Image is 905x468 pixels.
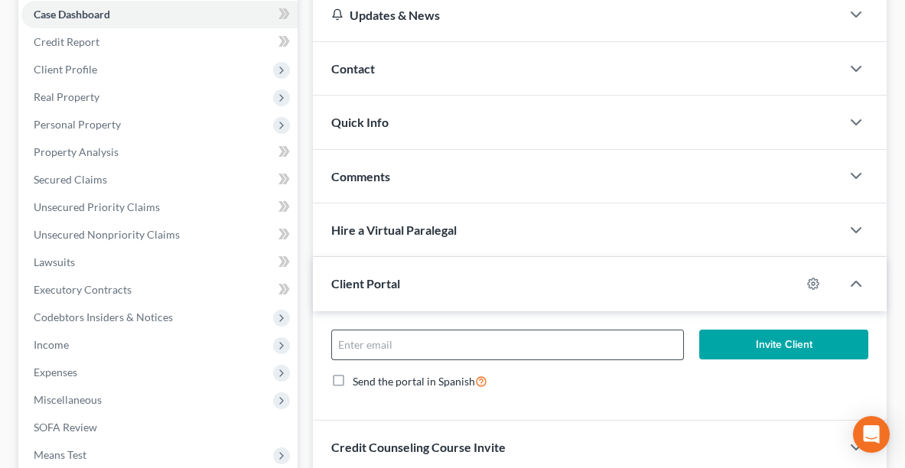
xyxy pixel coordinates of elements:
[34,448,86,461] span: Means Test
[331,115,389,129] span: Quick Info
[34,145,119,158] span: Property Analysis
[331,169,390,184] span: Comments
[21,221,298,249] a: Unsecured Nonpriority Claims
[331,276,400,291] span: Client Portal
[21,166,298,193] a: Secured Claims
[332,330,683,359] input: Enter email
[34,421,97,434] span: SOFA Review
[34,310,173,323] span: Codebtors Insiders & Notices
[21,1,298,28] a: Case Dashboard
[34,228,180,241] span: Unsecured Nonpriority Claims
[21,276,298,304] a: Executory Contracts
[34,35,99,48] span: Credit Report
[34,90,99,103] span: Real Property
[34,63,97,76] span: Client Profile
[34,255,75,268] span: Lawsuits
[331,440,506,454] span: Credit Counseling Course Invite
[34,283,132,296] span: Executory Contracts
[21,193,298,221] a: Unsecured Priority Claims
[34,393,102,406] span: Miscellaneous
[353,375,475,388] span: Send the portal in Spanish
[331,7,822,23] div: Updates & News
[853,416,890,453] div: Open Intercom Messenger
[21,28,298,56] a: Credit Report
[34,200,160,213] span: Unsecured Priority Claims
[34,118,121,131] span: Personal Property
[34,338,69,351] span: Income
[21,138,298,166] a: Property Analysis
[21,249,298,276] a: Lawsuits
[34,8,110,21] span: Case Dashboard
[21,414,298,441] a: SOFA Review
[699,330,868,360] button: Invite Client
[34,366,77,379] span: Expenses
[34,173,107,186] span: Secured Claims
[331,223,457,237] span: Hire a Virtual Paralegal
[331,61,375,76] span: Contact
